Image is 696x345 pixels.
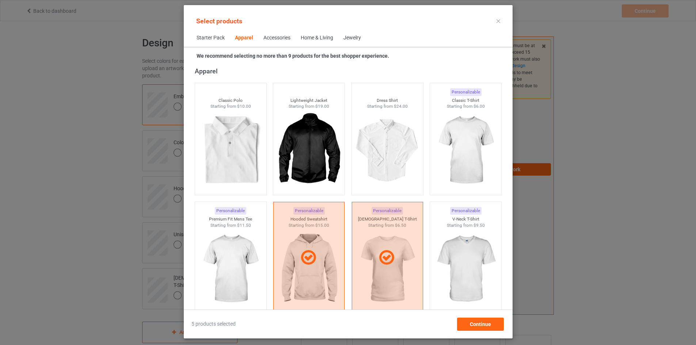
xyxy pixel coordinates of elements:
[235,34,253,42] div: Apparel
[273,103,345,110] div: Starting from
[315,104,329,109] span: $19.00
[198,110,263,191] img: regular.jpg
[215,207,246,215] div: Personalizable
[393,104,407,109] span: $24.00
[196,17,242,25] span: Select products
[276,110,342,191] img: regular.jpg
[263,34,290,42] div: Accessories
[237,223,251,228] span: $11.50
[198,228,263,310] img: regular.jpg
[194,67,505,75] div: Apparel
[351,97,423,104] div: Dress Shirt
[430,216,501,222] div: V-Neck T-Shirt
[191,29,230,47] span: Starter Pack
[430,97,501,104] div: Classic T-Shirt
[430,103,501,110] div: Starting from
[450,207,481,215] div: Personalizable
[343,34,361,42] div: Jewelry
[237,104,251,109] span: $10.00
[273,97,345,104] div: Lightweight Jacket
[430,222,501,229] div: Starting from
[433,228,498,310] img: regular.jpg
[191,321,236,328] span: 5 products selected
[433,110,498,191] img: regular.jpg
[195,222,266,229] div: Starting from
[195,216,266,222] div: Premium Fit Mens Tee
[473,104,484,109] span: $6.00
[473,223,484,228] span: $9.50
[195,103,266,110] div: Starting from
[457,318,503,331] div: Continue
[301,34,333,42] div: Home & Living
[354,110,420,191] img: regular.jpg
[469,321,491,327] span: Continue
[197,53,389,59] strong: We recommend selecting no more than 9 products for the best shopper experience.
[351,103,423,110] div: Starting from
[450,88,481,96] div: Personalizable
[195,97,266,104] div: Classic Polo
